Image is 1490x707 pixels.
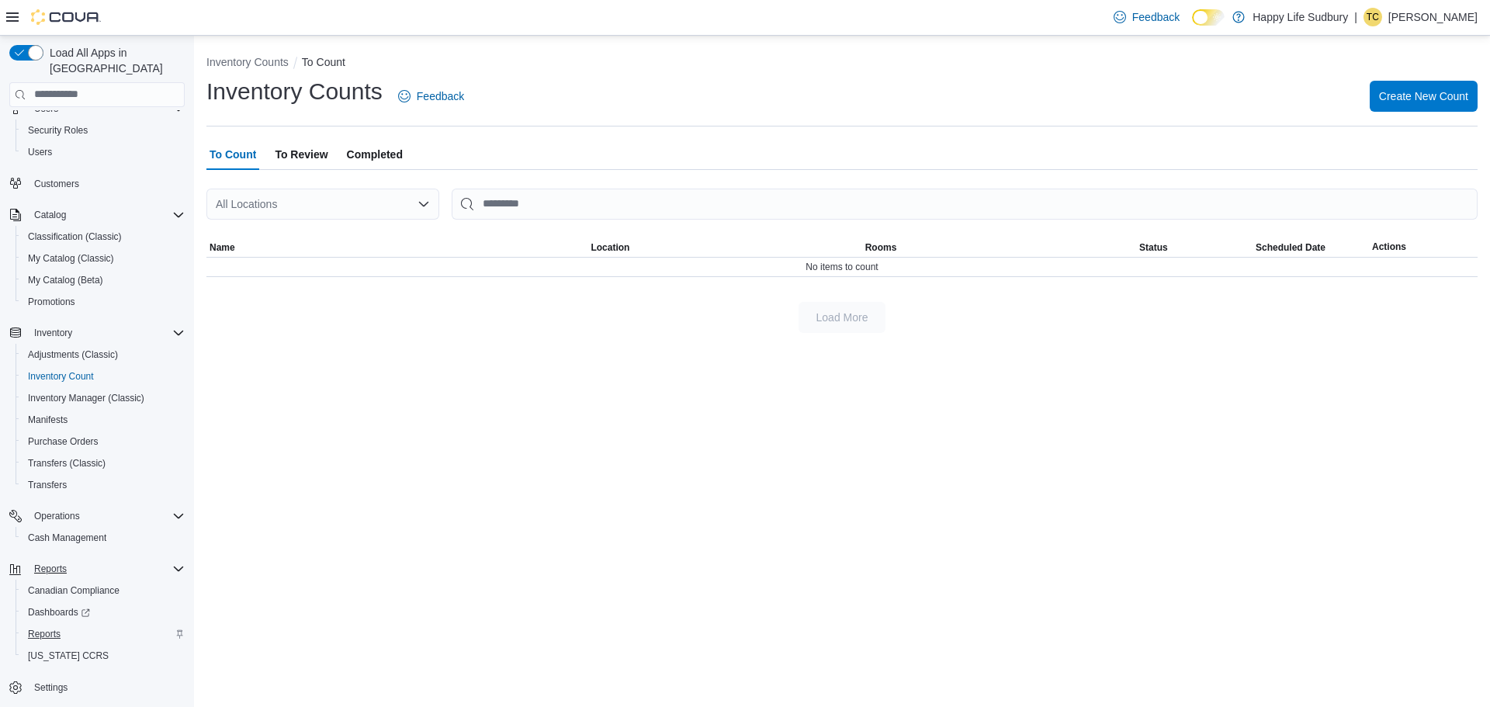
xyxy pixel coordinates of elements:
[34,563,67,575] span: Reports
[16,527,191,549] button: Cash Management
[3,322,191,344] button: Inventory
[28,206,185,224] span: Catalog
[16,623,191,645] button: Reports
[22,121,94,140] a: Security Roles
[206,54,1478,73] nav: An example of EuiBreadcrumbs
[22,454,185,473] span: Transfers (Classic)
[28,560,185,578] span: Reports
[22,625,185,643] span: Reports
[22,476,185,494] span: Transfers
[210,241,235,254] span: Name
[22,271,185,289] span: My Catalog (Beta)
[22,581,126,600] a: Canadian Compliance
[22,432,105,451] a: Purchase Orders
[210,139,256,170] span: To Count
[347,139,403,170] span: Completed
[275,139,327,170] span: To Review
[22,271,109,289] a: My Catalog (Beta)
[862,238,1136,257] button: Rooms
[22,227,128,246] a: Classification (Classic)
[28,584,120,597] span: Canadian Compliance
[34,681,68,694] span: Settings
[1367,8,1379,26] span: TC
[28,124,88,137] span: Security Roles
[28,414,68,426] span: Manifests
[16,601,191,623] a: Dashboards
[206,76,383,107] h1: Inventory Counts
[16,580,191,601] button: Canadian Compliance
[28,560,73,578] button: Reports
[16,409,191,431] button: Manifests
[1132,9,1180,25] span: Feedback
[3,172,191,195] button: Customers
[587,238,861,257] button: Location
[799,302,885,333] button: Load More
[16,291,191,313] button: Promotions
[22,367,185,386] span: Inventory Count
[28,479,67,491] span: Transfers
[22,121,185,140] span: Security Roles
[28,146,52,158] span: Users
[34,510,80,522] span: Operations
[28,230,122,243] span: Classification (Classic)
[22,529,185,547] span: Cash Management
[22,345,185,364] span: Adjustments (Classic)
[28,678,185,697] span: Settings
[22,432,185,451] span: Purchase Orders
[1372,241,1406,253] span: Actions
[417,88,464,104] span: Feedback
[28,507,86,525] button: Operations
[28,678,74,697] a: Settings
[1370,81,1478,112] button: Create New Count
[591,241,629,254] span: Location
[22,603,185,622] span: Dashboards
[28,606,90,619] span: Dashboards
[28,507,185,525] span: Operations
[28,174,185,193] span: Customers
[28,435,99,448] span: Purchase Orders
[1139,241,1168,254] span: Status
[16,226,191,248] button: Classification (Classic)
[1364,8,1382,26] div: Tanner Chretien
[16,645,191,667] button: [US_STATE] CCRS
[16,431,191,452] button: Purchase Orders
[22,367,100,386] a: Inventory Count
[28,296,75,308] span: Promotions
[16,120,191,141] button: Security Roles
[806,261,878,273] span: No items to count
[28,274,103,286] span: My Catalog (Beta)
[3,204,191,226] button: Catalog
[16,344,191,366] button: Adjustments (Classic)
[1107,2,1186,33] a: Feedback
[22,603,96,622] a: Dashboards
[28,175,85,193] a: Customers
[1253,238,1369,257] button: Scheduled Date
[22,389,151,407] a: Inventory Manager (Classic)
[22,143,185,161] span: Users
[865,241,897,254] span: Rooms
[34,327,72,339] span: Inventory
[22,411,74,429] a: Manifests
[418,198,430,210] button: Open list of options
[22,249,185,268] span: My Catalog (Classic)
[3,558,191,580] button: Reports
[28,392,144,404] span: Inventory Manager (Classic)
[816,310,868,325] span: Load More
[1256,241,1325,254] span: Scheduled Date
[22,227,185,246] span: Classification (Classic)
[34,178,79,190] span: Customers
[22,625,67,643] a: Reports
[22,293,185,311] span: Promotions
[22,529,113,547] a: Cash Management
[22,345,124,364] a: Adjustments (Classic)
[16,269,191,291] button: My Catalog (Beta)
[28,457,106,470] span: Transfers (Classic)
[16,387,191,409] button: Inventory Manager (Classic)
[1192,9,1225,26] input: Dark Mode
[22,411,185,429] span: Manifests
[28,370,94,383] span: Inventory Count
[22,143,58,161] a: Users
[28,348,118,361] span: Adjustments (Classic)
[206,56,289,68] button: Inventory Counts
